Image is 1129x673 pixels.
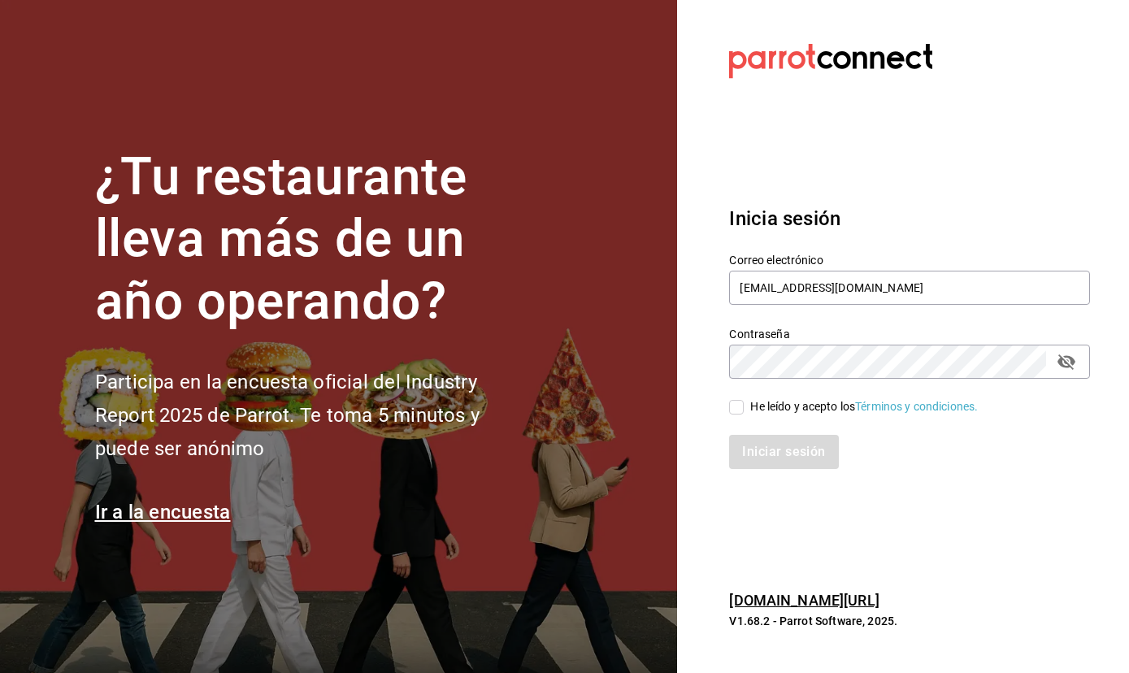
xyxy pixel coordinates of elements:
[729,204,1090,233] h3: Inicia sesión
[1053,348,1080,376] button: passwordField
[95,366,534,465] h2: Participa en la encuesta oficial del Industry Report 2025 de Parrot. Te toma 5 minutos y puede se...
[95,501,231,523] a: Ir a la encuesta
[729,592,879,609] a: [DOMAIN_NAME][URL]
[729,271,1090,305] input: Ingresa tu correo electrónico
[729,254,1090,265] label: Correo electrónico
[750,398,978,415] div: He leído y acepto los
[729,328,1090,339] label: Contraseña
[729,613,1090,629] p: V1.68.2 - Parrot Software, 2025.
[855,400,978,413] a: Términos y condiciones.
[95,146,534,333] h1: ¿Tu restaurante lleva más de un año operando?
